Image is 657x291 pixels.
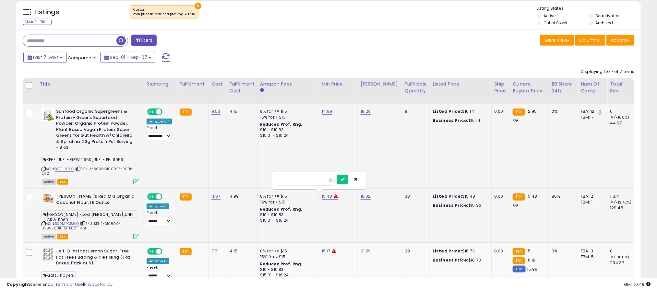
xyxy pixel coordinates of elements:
div: FBM: 1 [581,199,602,205]
div: 0% [552,248,573,254]
a: 7.51 [211,248,219,254]
div: Repricing [147,81,174,87]
img: 41nWiQUFNjL._SL40_.jpg [42,109,54,122]
span: Last 7 Days [33,54,59,61]
button: × [195,3,201,9]
img: 51yjFzmihVL._SL40_.jpg [42,193,54,204]
div: Cost [211,81,224,87]
a: 9.53 [211,108,221,115]
button: Sep-01 - Sep-07 [100,52,155,63]
span: OFF [161,194,172,200]
span: [PERSON_NAME] Food ,[PERSON_NAME] ,UNFI - GRW 11960 [42,211,138,218]
div: $10 - $10.83 [260,127,314,133]
span: | SKU: A-803813100925-P001-2172 [42,166,133,176]
b: Jell-O Instant Lemon Sugar-Free Fat Free Pudding & Pie Filling (1 oz Boxes, Pack of 6) [56,248,135,268]
a: 15.17 [322,248,330,254]
span: 15 [527,248,531,254]
span: 15.99 [527,266,538,272]
div: Fulfillment Cost [230,81,255,94]
div: 4.15 [230,109,252,114]
h5: Listings [34,8,59,17]
div: ASIN: [42,109,139,184]
img: 516t0bSJWYL._SL40_.jpg [42,248,54,261]
span: Sep-01 - Sep-07 [110,54,147,61]
b: [PERSON_NAME]'s Red Mill Organic Coconut Flour, 16 Ounce [56,193,135,207]
small: FBM [513,266,525,273]
span: FBA [57,234,68,239]
span: All listings currently available for purchase on Amazon [42,179,56,185]
div: 9 [405,109,425,114]
span: ON [148,109,156,115]
div: 15% for > $15 [260,199,314,205]
a: 18.29 [361,108,371,115]
span: 15.48 [527,193,537,199]
b: Listed Price: [433,108,462,114]
button: Last 7 Days [23,52,67,63]
div: Preset: [147,211,172,225]
span: | SKU: KEHE-310809-039978018151-P001-1461 [42,221,121,231]
b: Reduced Prof. Rng. [260,122,303,127]
div: FBM: 7 [581,114,602,120]
a: 21.29 [361,248,371,254]
a: B01EIHSK1G [55,166,74,172]
span: 12.95 [527,108,537,114]
strong: Copyright [6,281,30,287]
small: FBA [180,193,192,201]
label: Active [544,13,556,18]
div: Total Rev. [610,81,634,94]
div: $16.14 [433,109,486,114]
div: Preset: [147,126,172,140]
div: Amazon AI [147,258,169,264]
small: (-100%) [614,254,629,260]
div: $10 - $10.83 [260,212,314,218]
span: KEHE ,UNFI - GRW 11960 ,UNFI - PHI 11959 [42,156,125,163]
small: FBA [513,193,525,201]
div: Amazon AI [147,204,169,209]
div: ASIN: [42,193,139,239]
small: FBA [513,257,525,264]
b: Reduced Prof. Rng. [260,206,303,212]
div: [PERSON_NAME] [361,81,399,87]
div: 0.00 [494,193,505,199]
div: seller snap | | [6,282,113,288]
span: All listings currently available for purchase on Amazon [42,234,56,239]
span: Columns [579,37,600,43]
div: FBA: 3 [581,248,602,254]
div: Title [40,81,141,87]
button: Save View [540,35,574,46]
small: FBA [513,248,525,255]
div: 0 [610,109,636,114]
div: Listed Price [433,81,489,87]
div: 0% [552,109,573,114]
small: FBA [513,109,525,116]
b: Reduced Prof. Rng. [260,261,303,267]
label: Deactivated [595,13,620,18]
small: FBA [180,248,192,255]
div: 0.00 [494,248,505,254]
div: Num of Comp. [581,81,604,94]
div: 29 [405,248,425,254]
div: Fulfillable Quantity [405,81,427,94]
button: Columns [575,35,605,46]
a: 4.87 [211,193,221,200]
b: Listed Price: [433,248,462,254]
div: 4.99 [230,193,252,199]
div: 8% for <= $15 [260,109,314,114]
div: FBA: 2 [581,193,602,199]
div: 86% [552,193,573,199]
div: $16.73 [433,248,486,254]
span: Kraft ,Thayers [42,272,76,279]
b: Sunfood Organic Supergreens & Protein - Greens Superfood Powder, Organic Protein Powder, Plant Ba... [56,109,135,152]
span: ON [148,194,156,200]
label: Archived [595,20,613,26]
small: (-12.42%) [614,200,631,205]
div: 113.4 [610,193,636,199]
div: 38 [405,193,425,199]
button: Filters [131,35,157,46]
div: Min Price [322,81,355,87]
div: 0 [610,248,636,254]
span: OFF [161,109,172,115]
span: Custom: [133,7,195,17]
div: 129.48 [610,205,636,211]
label: Out of Stock [544,20,567,26]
